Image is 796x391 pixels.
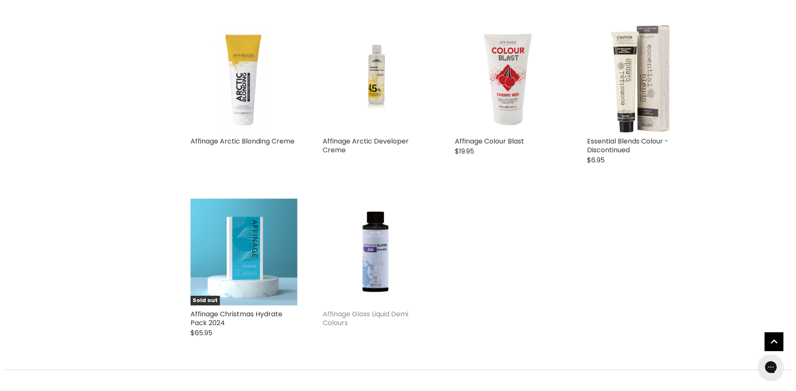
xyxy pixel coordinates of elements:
a: Affinage Arctic Blonding Creme [191,136,295,146]
a: Affinage Christmas Hydrate Pack 2024 Sold out [191,198,298,305]
a: Affinage Arctic Developer Creme Affinage Arctic Developer Creme [323,26,430,133]
img: Affinage Arctic Blonding Creme [197,26,290,133]
iframe: Gorgias live chat messenger [754,352,788,383]
img: Affinage Gloss Liquid Demi Colours [323,198,430,305]
span: $19.95 [455,146,474,156]
span: Sold out [191,296,220,305]
a: Affinage Colour Blast Affinage Colour Blast [455,26,562,133]
a: Affinage Christmas Hydrate Pack 2024 [191,309,282,328]
span: $65.95 [191,328,212,338]
img: Affinage Colour Blast [468,26,548,133]
a: Affinage Gloss Liquid Demi Colours [323,309,408,328]
a: Affinage Arctic Blonding Creme [191,26,298,133]
a: Essential Blends Colour - Discontinued [587,136,668,155]
img: Affinage Christmas Hydrate Pack 2024 [191,198,298,305]
span: $6.95 [587,155,605,165]
img: Affinage Arctic Developer Creme [340,26,412,133]
a: Affinage Colour Blast [455,136,524,146]
a: Affinage Arctic Developer Creme [323,136,409,155]
img: Essential Blends Colour - Discontinued [611,26,670,133]
a: Essential Blends Colour - Discontinued [587,26,694,133]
